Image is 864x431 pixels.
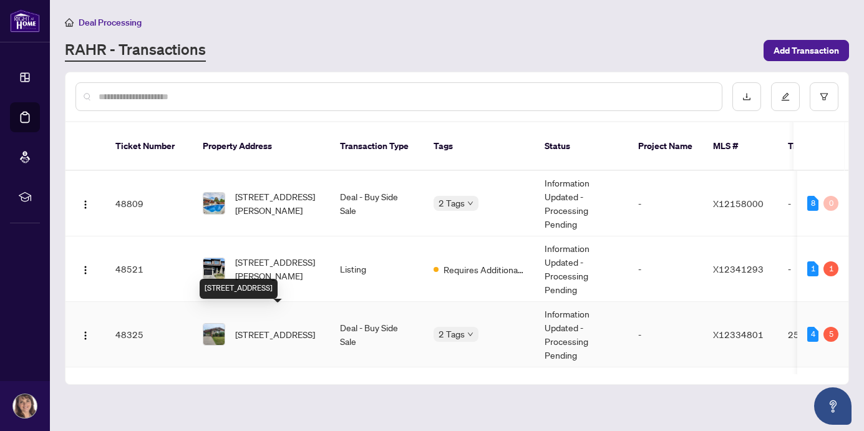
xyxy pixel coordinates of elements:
[105,236,193,302] td: 48521
[814,387,852,425] button: Open asap
[732,82,761,111] button: download
[771,82,800,111] button: edit
[439,196,465,210] span: 2 Tags
[703,122,778,171] th: MLS #
[807,327,818,342] div: 4
[713,263,764,274] span: X12341293
[774,41,839,61] span: Add Transaction
[65,39,206,62] a: RAHR - Transactions
[628,302,703,367] td: -
[823,327,838,342] div: 5
[823,196,838,211] div: 0
[535,122,628,171] th: Status
[65,18,74,27] span: home
[330,122,424,171] th: Transaction Type
[203,258,225,279] img: thumbnail-img
[105,171,193,236] td: 48809
[535,171,628,236] td: Information Updated - Processing Pending
[713,329,764,340] span: X12334801
[713,198,764,209] span: X12158000
[807,196,818,211] div: 8
[742,92,751,101] span: download
[193,122,330,171] th: Property Address
[628,236,703,302] td: -
[467,331,473,337] span: down
[467,200,473,206] span: down
[820,92,828,101] span: filter
[75,259,95,279] button: Logo
[781,92,790,101] span: edit
[764,40,849,61] button: Add Transaction
[235,327,315,341] span: [STREET_ADDRESS]
[203,193,225,214] img: thumbnail-img
[424,122,535,171] th: Tags
[535,302,628,367] td: Information Updated - Processing Pending
[330,236,424,302] td: Listing
[105,122,193,171] th: Ticket Number
[235,190,320,217] span: [STREET_ADDRESS][PERSON_NAME]
[810,82,838,111] button: filter
[80,265,90,275] img: Logo
[80,200,90,210] img: Logo
[807,261,818,276] div: 1
[535,236,628,302] td: Information Updated - Processing Pending
[75,193,95,213] button: Logo
[10,9,40,32] img: logo
[200,279,278,299] div: [STREET_ADDRESS]
[439,327,465,341] span: 2 Tags
[330,171,424,236] td: Deal - Buy Side Sale
[235,255,320,283] span: [STREET_ADDRESS][PERSON_NAME]
[75,324,95,344] button: Logo
[203,324,225,345] img: thumbnail-img
[444,263,525,276] span: Requires Additional Docs
[628,171,703,236] td: -
[13,394,37,418] img: Profile Icon
[105,302,193,367] td: 48325
[823,261,838,276] div: 1
[330,302,424,367] td: Deal - Buy Side Sale
[628,122,703,171] th: Project Name
[79,17,142,28] span: Deal Processing
[80,331,90,341] img: Logo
